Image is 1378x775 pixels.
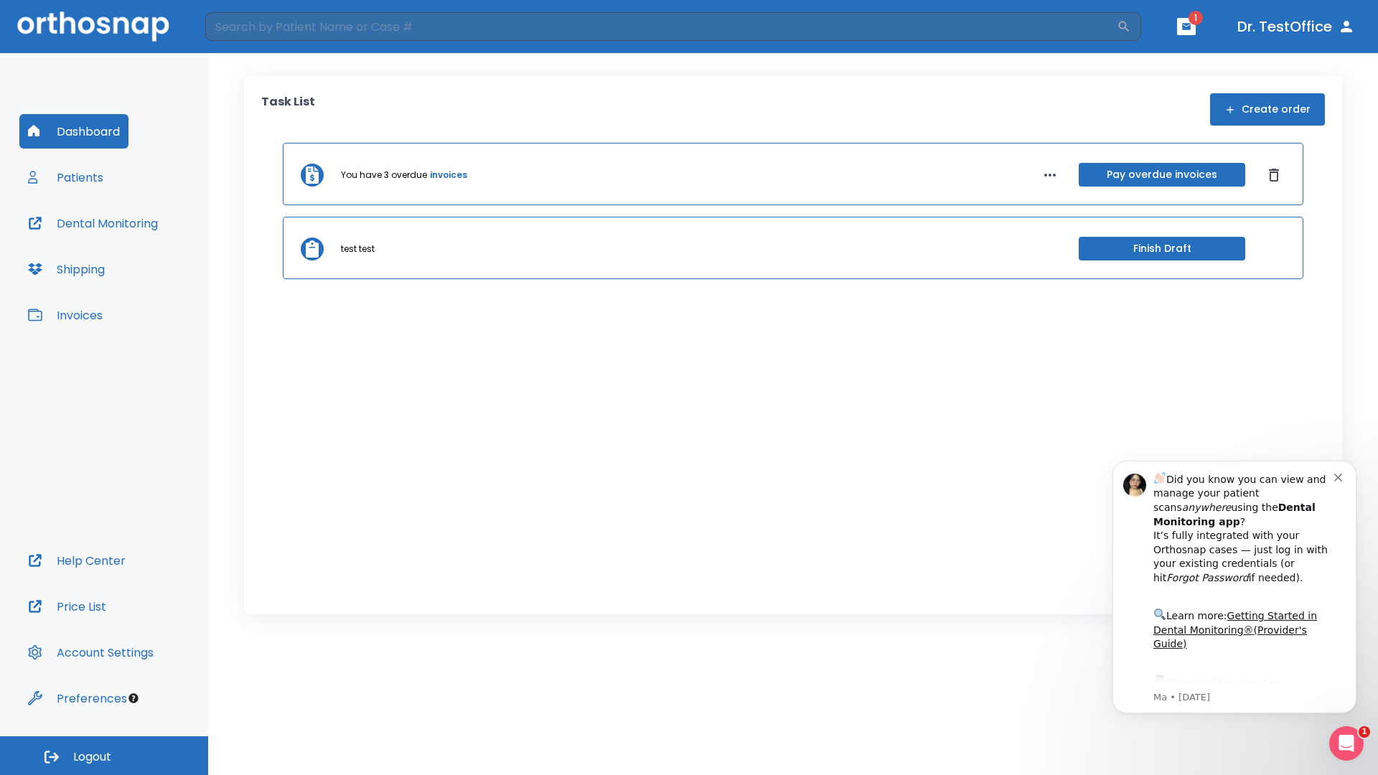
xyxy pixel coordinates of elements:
[19,635,162,670] button: Account Settings
[1079,237,1245,260] button: Finish Draft
[62,252,243,265] p: Message from Ma, sent 1w ago
[19,589,115,624] button: Price List
[1079,163,1245,187] button: Pay overdue invoices
[19,160,112,194] button: Patients
[17,11,169,41] img: Orthosnap
[62,238,190,263] a: App Store
[430,169,467,182] a: invoices
[341,169,427,182] p: You have 3 overdue
[62,234,243,307] div: Download the app: | ​ Let us know if you need help getting started!
[1210,93,1325,126] button: Create order
[205,12,1117,41] input: Search by Patient Name or Case #
[19,543,134,578] button: Help Center
[261,93,315,126] p: Task List
[127,692,140,705] div: Tooltip anchor
[1189,11,1203,25] span: 1
[19,298,111,332] button: Invoices
[19,114,128,149] button: Dashboard
[1091,439,1378,736] iframe: Intercom notifications message
[1232,14,1361,39] button: Dr. TestOffice
[1262,164,1285,187] button: Dismiss
[73,749,111,765] span: Logout
[1359,726,1370,738] span: 1
[19,206,167,240] button: Dental Monitoring
[243,31,255,42] button: Dismiss notification
[19,252,113,286] button: Shipping
[341,243,375,255] p: test test
[1329,726,1364,761] iframe: Intercom live chat
[19,681,136,715] button: Preferences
